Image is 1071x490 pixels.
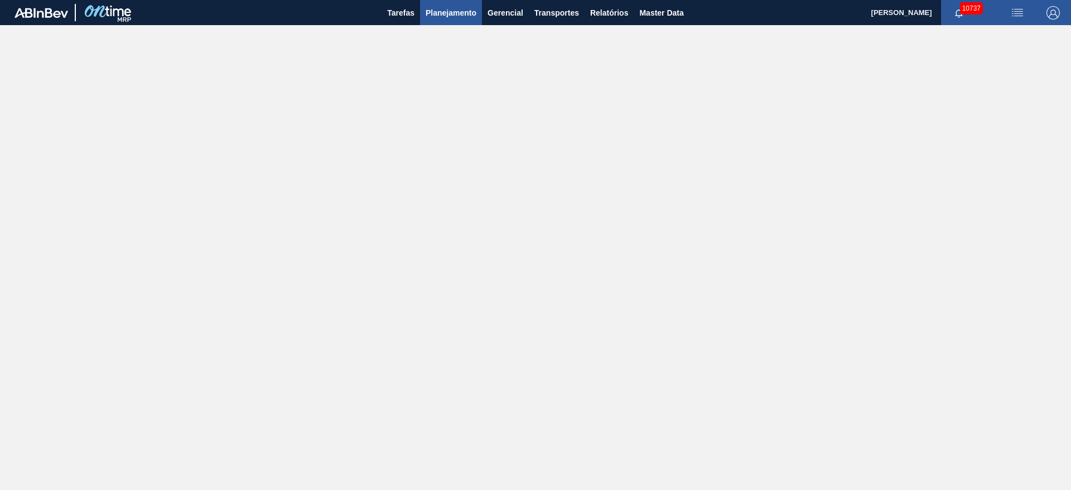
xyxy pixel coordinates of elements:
span: Gerencial [488,6,523,20]
span: 10737 [960,2,983,15]
span: Master Data [639,6,683,20]
span: Relatórios [590,6,628,20]
button: Notificações [941,5,977,21]
span: Planejamento [426,6,476,20]
img: userActions [1011,6,1024,20]
img: Logout [1046,6,1060,20]
span: Tarefas [387,6,414,20]
img: TNhmsLtSVTkK8tSr43FrP2fwEKptu5GPRR3wAAAABJRU5ErkJggg== [15,8,68,18]
span: Transportes [534,6,579,20]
